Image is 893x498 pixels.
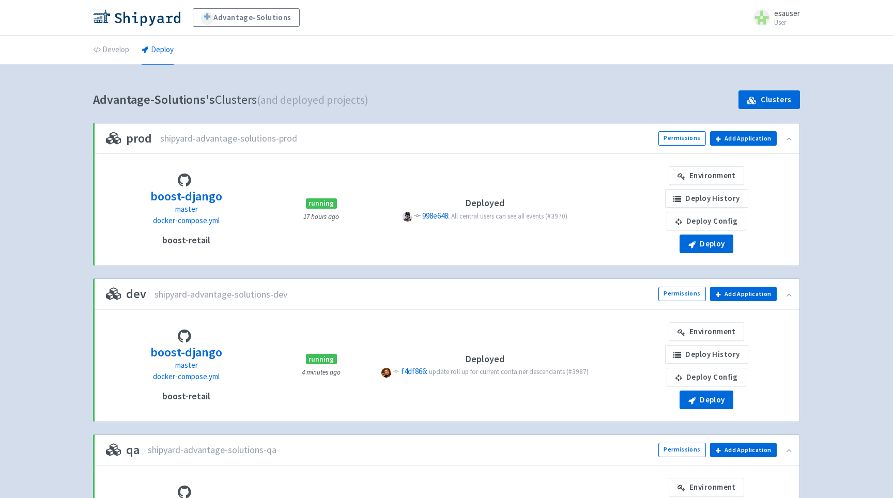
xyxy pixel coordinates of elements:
h4: Deployed [376,354,594,364]
span: docker-compose.yml [153,215,220,225]
a: Deploy History [665,345,748,364]
span: P [403,212,412,222]
span: All central users can see all events (#3970) [451,212,567,221]
span: shipyard-advantage-solutions-qa [148,444,276,456]
button: Add Application [710,287,777,301]
a: Develop [93,36,129,65]
button: Add Application [710,443,777,457]
span: f4df866: [401,366,427,376]
span: update roll up for current container descendants (#3987) [429,367,589,376]
a: 998e648: [422,211,451,221]
span: docker-compose.yml [153,371,220,381]
small: 4 minutes ago [302,368,341,377]
h3: boost-django [150,346,222,359]
a: Permissions [658,287,706,301]
a: Deploy Config [667,368,746,386]
a: Deploy [142,36,174,65]
a: Advantage-Solutions [193,8,300,27]
h4: Deployed [376,198,594,208]
h1: Clusters [93,89,368,111]
h3: qa [106,443,140,457]
span: (and deployed projects) [257,93,368,107]
span: P [381,368,391,378]
p: master [150,204,222,215]
span: esauser [774,8,800,18]
a: docker-compose.yml [153,215,220,227]
a: Permissions [658,131,706,146]
a: Clusters [738,90,800,109]
button: Deploy [680,235,733,253]
a: Permissions [658,443,706,457]
small: 17 hours ago [303,212,339,221]
span: running [306,198,337,209]
h3: prod [106,132,152,145]
small: User [774,19,800,26]
button: Deploy [680,391,733,409]
h4: boost-retail [162,391,210,401]
a: docker-compose.yml [153,371,220,383]
a: boost-django master [150,188,222,215]
h3: dev [106,287,146,301]
span: 998e648: [422,211,450,221]
a: Environment [669,166,744,185]
h4: boost-retail [162,235,210,245]
a: Environment [669,478,744,496]
a: esauser User [747,9,800,26]
h3: boost-django [150,190,222,203]
a: Deploy History [665,189,748,208]
button: Add Application [710,131,777,146]
a: Deploy Config [667,212,746,230]
p: master [150,360,222,371]
a: f4df866: [401,366,429,376]
a: Environment [669,322,744,341]
span: shipyard-advantage-solutions-dev [155,289,287,300]
span: running [306,354,337,364]
a: boost-django master [150,344,222,371]
img: Shipyard logo [93,9,180,26]
span: shipyard-advantage-solutions-prod [160,133,297,144]
b: Advantage-Solutions's [93,91,215,107]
